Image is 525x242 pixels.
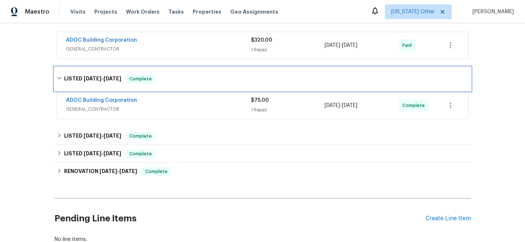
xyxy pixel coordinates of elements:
span: - [325,42,357,49]
div: RENOVATION [DATE]-[DATE]Complete [55,163,471,180]
span: [DATE] [342,103,357,108]
span: GENERAL_CONTRACTOR [66,45,251,53]
span: Maestro [25,8,49,15]
span: - [99,169,137,174]
span: [DATE] [104,133,121,138]
div: 1 Repair [251,106,325,114]
span: Complete [126,132,155,140]
span: Paid [402,42,414,49]
span: Complete [126,150,155,158]
span: [DATE] [84,76,101,81]
div: Create Line Item [426,215,471,222]
span: GENERAL_CONTRACTOR [66,106,251,113]
div: LISTED [DATE]-[DATE]Complete [55,67,471,91]
span: Properties [193,8,221,15]
h2: Pending Line Items [55,201,426,236]
span: [DATE] [325,43,340,48]
span: - [84,151,121,156]
span: Complete [126,75,155,83]
span: Tasks [168,9,184,14]
span: [DATE] [342,43,357,48]
span: $320.00 [251,38,272,43]
span: Projects [94,8,117,15]
span: [DATE] [104,76,121,81]
span: [DATE] [325,103,340,108]
a: ADOC Building Corporation [66,38,137,43]
span: Complete [142,168,171,175]
span: [DATE] [84,133,101,138]
h6: LISTED [64,75,121,83]
span: Work Orders [126,8,160,15]
span: [DATE] [99,169,117,174]
div: LISTED [DATE]-[DATE]Complete [55,145,471,163]
span: Geo Assignments [230,8,278,15]
span: - [84,133,121,138]
div: 1 Repair [251,46,325,53]
a: ADOC Building Corporation [66,98,137,103]
span: Visits [70,8,85,15]
span: [DATE] [119,169,137,174]
span: Complete [402,102,428,109]
span: [PERSON_NAME] [469,8,514,15]
div: LISTED [DATE]-[DATE]Complete [55,127,471,145]
h6: RENOVATION [64,167,137,176]
span: - [325,102,357,109]
span: $75.00 [251,98,269,103]
h6: LISTED [64,132,121,141]
h6: LISTED [64,149,121,158]
span: [DATE] [84,151,101,156]
span: [DATE] [104,151,121,156]
span: - [84,76,121,81]
span: [US_STATE] Other [391,8,435,15]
